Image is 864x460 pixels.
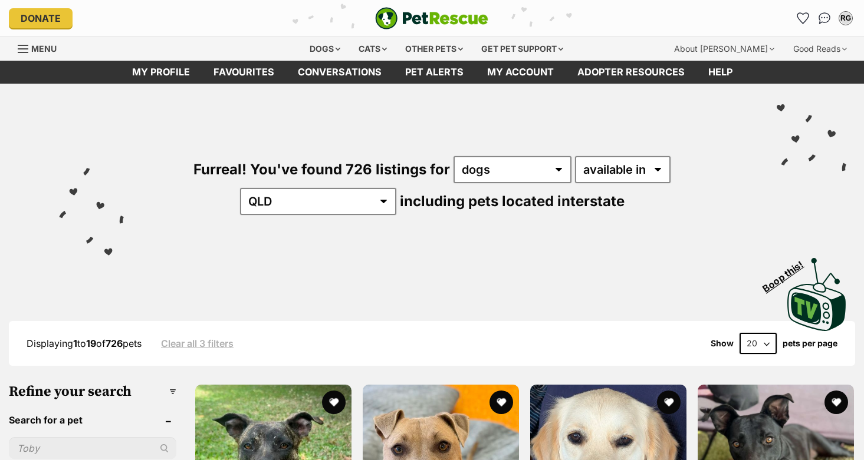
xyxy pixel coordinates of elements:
a: conversations [286,61,393,84]
img: chat-41dd97257d64d25036548639549fe6c8038ab92f7586957e7f3b1b290dea8141.svg [819,12,831,24]
div: Other pets [397,37,471,61]
img: logo-e224e6f780fb5917bec1dbf3a21bbac754714ae5b6737aabdf751b685950b380.svg [375,7,488,29]
strong: 1 [73,337,77,349]
img: PetRescue TV logo [787,258,846,331]
div: Dogs [301,37,349,61]
a: Clear all 3 filters [161,338,234,349]
span: Displaying to of pets [27,337,142,349]
a: Help [697,61,744,84]
span: Boop this! [761,251,815,294]
a: Favourites [202,61,286,84]
div: About [PERSON_NAME] [666,37,783,61]
div: Cats [350,37,395,61]
strong: 726 [106,337,123,349]
strong: 19 [86,337,96,349]
span: Menu [31,44,57,54]
button: favourite [490,390,513,414]
ul: Account quick links [794,9,855,28]
a: Conversations [815,9,834,28]
a: Donate [9,8,73,28]
span: Show [711,339,734,348]
button: favourite [657,390,681,414]
button: favourite [322,390,346,414]
a: Favourites [794,9,813,28]
a: Pet alerts [393,61,475,84]
a: Menu [18,37,65,58]
button: favourite [824,390,848,414]
h3: Refine your search [9,383,176,400]
span: Furreal! You've found 726 listings for [193,161,450,178]
input: Toby [9,437,176,459]
div: Get pet support [473,37,571,61]
header: Search for a pet [9,415,176,425]
div: RG [840,12,852,24]
a: Boop this! [787,247,846,333]
span: including pets located interstate [400,193,625,210]
a: My account [475,61,566,84]
label: pets per page [783,339,837,348]
a: PetRescue [375,7,488,29]
a: Adopter resources [566,61,697,84]
a: My profile [120,61,202,84]
div: Good Reads [785,37,855,61]
button: My account [836,9,855,28]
